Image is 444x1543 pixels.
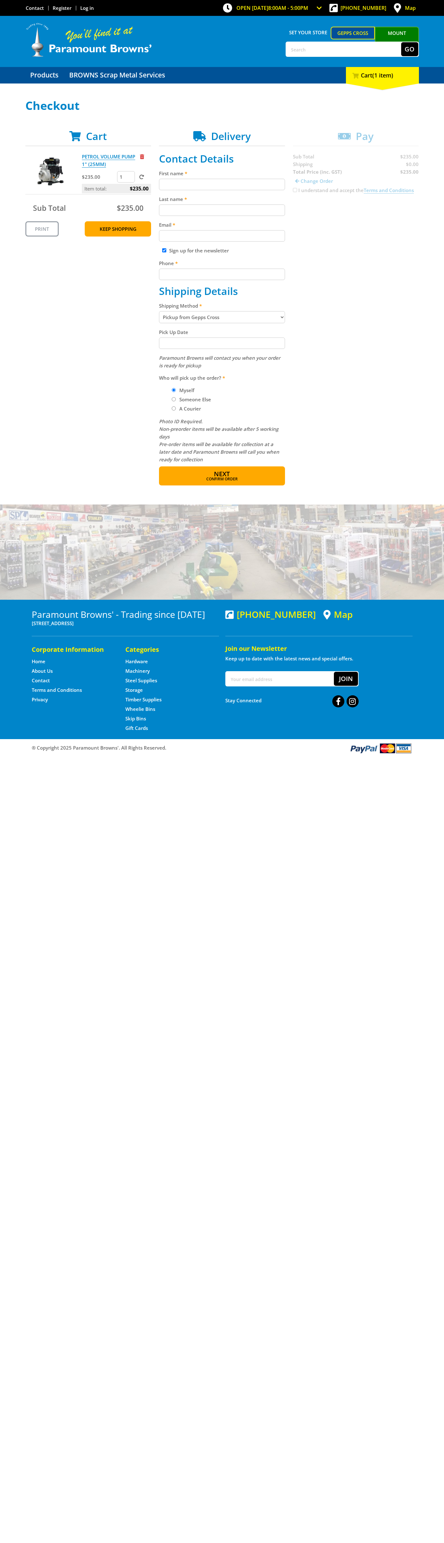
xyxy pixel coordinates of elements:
[286,42,401,56] input: Search
[159,328,285,336] label: Pick Up Date
[169,247,229,254] label: Sign up for the newsletter
[25,742,419,754] div: ® Copyright 2025 Paramount Browns'. All Rights Reserved.
[211,129,251,143] span: Delivery
[346,67,419,83] div: Cart
[177,403,203,414] label: A Courier
[64,67,170,83] a: Go to the BROWNS Scrap Metal Services page
[32,619,219,627] p: [STREET_ADDRESS]
[32,609,219,619] h3: Paramount Browns' - Trading since [DATE]
[32,687,82,693] a: Go to the Terms and Conditions page
[225,609,316,619] div: [PHONE_NUMBER]
[159,337,285,349] input: Please select a pick up date.
[33,203,66,213] span: Sub Total
[172,397,176,401] input: Please select who will pick up the order.
[159,170,285,177] label: First name
[32,668,53,674] a: Go to the About Us page
[130,184,149,193] span: $235.00
[125,687,143,693] a: Go to the Storage page
[80,5,94,11] a: Log in
[286,27,331,38] span: Set your store
[159,221,285,229] label: Email
[26,5,44,11] a: Go to the Contact page
[53,5,71,11] a: Go to the registration page
[159,230,285,242] input: Please enter your email address.
[334,672,358,686] button: Join
[172,406,176,411] input: Please select who will pick up the order.
[86,129,107,143] span: Cart
[159,311,285,323] select: Please select a shipping method.
[117,203,143,213] span: $235.00
[32,645,113,654] h5: Corporate Information
[32,658,45,665] a: Go to the Home page
[125,706,155,712] a: Go to the Wheelie Bins page
[173,477,271,481] span: Confirm order
[225,655,413,662] p: Keep up to date with the latest news and special offers.
[25,221,59,237] a: Print
[32,677,50,684] a: Go to the Contact page
[159,153,285,165] h2: Contact Details
[226,672,334,686] input: Your email address
[177,385,196,396] label: Myself
[125,725,148,731] a: Go to the Gift Cards page
[125,677,157,684] a: Go to the Steel Supplies page
[25,99,419,112] h1: Checkout
[82,184,151,193] p: Item total:
[225,644,413,653] h5: Join our Newsletter
[172,388,176,392] input: Please select who will pick up the order.
[177,394,213,405] label: Someone Else
[159,259,285,267] label: Phone
[32,696,48,703] a: Go to the Privacy page
[159,285,285,297] h2: Shipping Details
[159,418,279,463] em: Photo ID Required. Non-preorder items will be available after 5 working days Pre-order items will...
[268,4,308,11] span: 8:00am - 5:00pm
[375,27,419,51] a: Mount [PERSON_NAME]
[82,153,135,168] a: PETROL VOLUME PUMP 1" (25MM)
[214,470,230,478] span: Next
[159,374,285,382] label: Who will pick up the order?
[331,27,375,39] a: Gepps Cross
[125,696,162,703] a: Go to the Timber Supplies page
[236,4,308,11] span: OPEN [DATE]
[140,153,144,160] a: Remove from cart
[159,195,285,203] label: Last name
[125,715,146,722] a: Go to the Skip Bins page
[159,269,285,280] input: Please enter your telephone number.
[125,645,206,654] h5: Categories
[159,179,285,190] input: Please enter your first name.
[372,71,393,79] span: (1 item)
[125,668,150,674] a: Go to the Machinery page
[25,67,63,83] a: Go to the Products page
[31,153,70,191] img: PETROL VOLUME PUMP 1" (25MM)
[159,355,280,369] em: Paramount Browns will contact you when your order is ready for pickup
[159,466,285,485] button: Next Confirm order
[85,221,151,237] a: Keep Shopping
[159,204,285,216] input: Please enter your last name.
[159,302,285,310] label: Shipping Method
[401,42,418,56] button: Go
[225,693,359,708] div: Stay Connected
[125,658,148,665] a: Go to the Hardware page
[25,22,152,57] img: Paramount Browns'
[82,173,116,181] p: $235.00
[323,609,353,620] a: View a map of Gepps Cross location
[349,742,413,754] img: PayPal, Mastercard, Visa accepted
